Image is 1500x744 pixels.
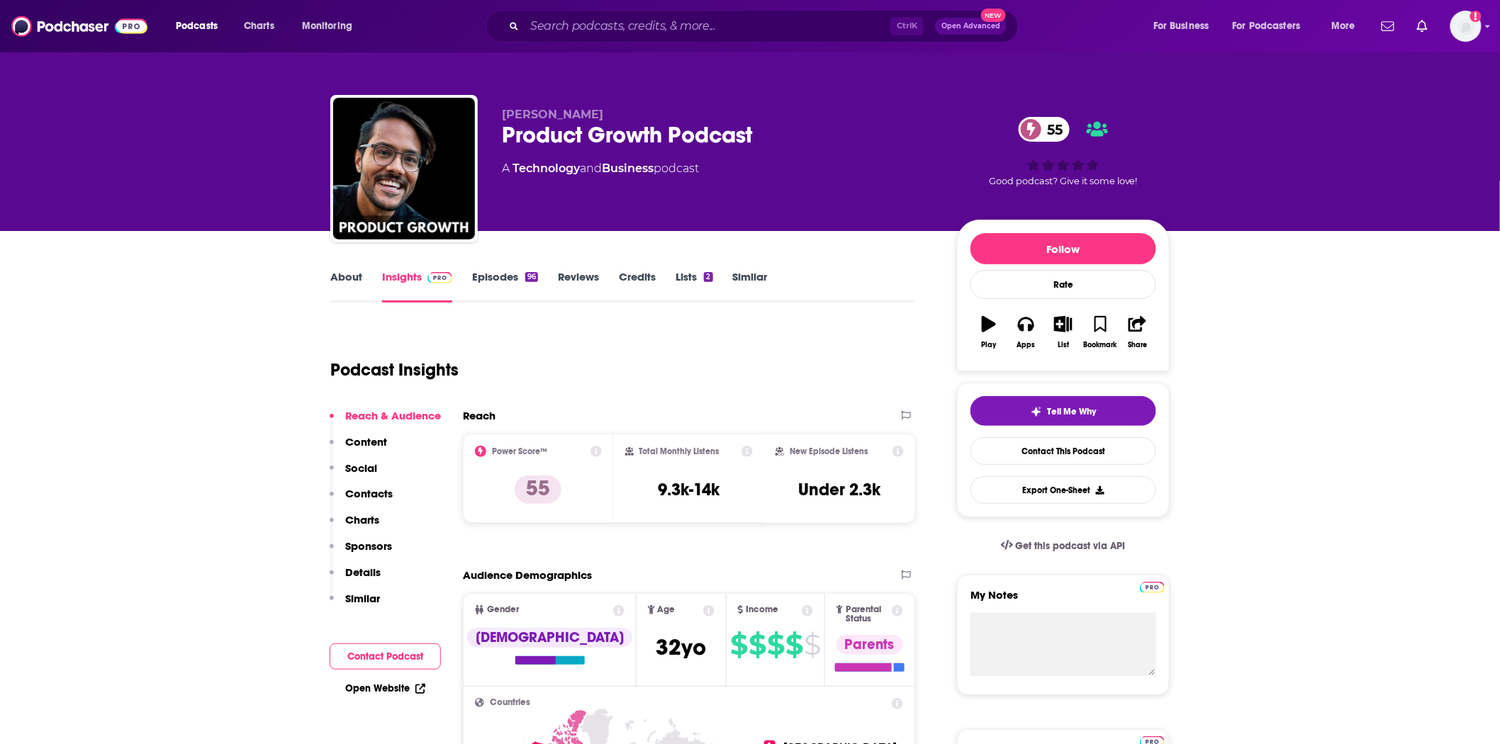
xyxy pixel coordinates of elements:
[890,17,924,35] span: Ctrl K
[658,479,720,500] h3: 9.3k-14k
[487,605,519,614] span: Gender
[733,270,768,303] a: Similar
[1140,582,1165,593] img: Podchaser Pro
[1082,307,1119,358] button: Bookmark
[730,633,747,656] span: $
[558,270,599,303] a: Reviews
[1048,406,1097,417] span: Tell Me Why
[1019,117,1070,142] a: 55
[989,176,1138,186] span: Good podcast? Give it some love!
[746,605,779,614] span: Income
[490,698,530,707] span: Countries
[345,592,380,605] p: Similar
[525,15,890,38] input: Search podcasts, credits, & more...
[166,15,236,38] button: open menu
[1153,16,1209,36] span: For Business
[176,16,218,36] span: Podcasts
[970,270,1156,299] div: Rate
[1450,11,1482,42] button: Show profile menu
[244,16,274,36] span: Charts
[1331,16,1355,36] span: More
[499,10,1032,43] div: Search podcasts, credits, & more...
[345,461,377,475] p: Social
[1058,341,1069,349] div: List
[970,437,1156,465] a: Contact This Podcast
[345,565,381,579] p: Details
[345,513,379,526] p: Charts
[330,461,377,487] button: Social
[619,270,656,303] a: Credits
[580,162,602,175] span: and
[970,233,1156,264] button: Follow
[656,633,707,661] span: 32 yo
[382,270,452,303] a: InsightsPodchaser Pro
[330,539,392,565] button: Sponsors
[846,605,889,624] span: Parental Status
[330,359,459,381] h1: Podcast Insights
[330,513,379,539] button: Charts
[333,98,475,239] img: Product Growth Podcast
[515,475,561,504] p: 55
[981,9,1007,22] span: New
[1119,307,1156,358] button: Share
[639,446,720,456] h2: Total Monthly Listens
[1450,11,1482,42] img: User Profile
[790,446,868,456] h2: New Episode Listens
[1045,307,1082,358] button: List
[970,396,1156,426] button: tell me why sparkleTell Me Why
[676,270,712,303] a: Lists2
[941,23,1000,30] span: Open Advanced
[704,272,712,282] div: 2
[345,682,425,694] a: Open Website
[330,592,380,618] button: Similar
[302,16,352,36] span: Monitoring
[785,633,802,656] span: $
[804,633,820,656] span: $
[1224,15,1321,38] button: open menu
[472,270,538,303] a: Episodes96
[1128,341,1147,349] div: Share
[330,487,393,513] button: Contacts
[345,539,392,553] p: Sponsors
[836,635,903,655] div: Parents
[970,588,1156,613] label: My Notes
[1321,15,1373,38] button: open menu
[1470,11,1482,22] svg: Add a profile image
[463,568,592,582] h2: Audience Demographics
[345,435,387,449] p: Content
[502,108,603,121] span: [PERSON_NAME]
[330,270,362,303] a: About
[1411,14,1433,38] a: Show notifications dropdown
[1033,117,1070,142] span: 55
[935,18,1007,35] button: Open AdvancedNew
[292,15,371,38] button: open menu
[525,272,538,282] div: 96
[970,476,1156,504] button: Export One-Sheet
[602,162,654,175] a: Business
[427,272,452,283] img: Podchaser Pro
[513,162,580,175] a: Technology
[1143,15,1227,38] button: open menu
[467,628,632,648] div: [DEMOGRAPHIC_DATA]
[1016,540,1126,552] span: Get this podcast via API
[345,487,393,500] p: Contacts
[1017,341,1036,349] div: Apps
[463,409,496,422] h2: Reach
[492,446,547,456] h2: Power Score™
[990,529,1137,563] a: Get this podcast via API
[957,108,1170,196] div: 55Good podcast? Give it some love!
[345,409,441,422] p: Reach & Audience
[330,565,381,592] button: Details
[1376,14,1400,38] a: Show notifications dropdown
[982,341,997,349] div: Play
[330,409,441,435] button: Reach & Audience
[330,435,387,461] button: Content
[1140,580,1165,593] a: Pro website
[749,633,766,656] span: $
[1450,11,1482,42] span: Logged in as hmill
[1233,16,1301,36] span: For Podcasters
[11,13,147,40] img: Podchaser - Follow, Share and Rate Podcasts
[1031,406,1042,417] img: tell me why sparkle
